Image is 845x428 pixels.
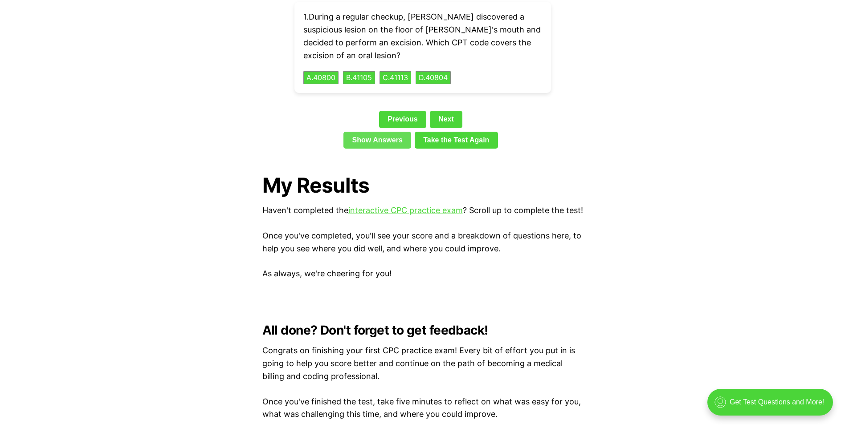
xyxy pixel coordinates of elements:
a: Take the Test Again [415,132,498,149]
p: As always, we're cheering for you! [262,267,583,280]
button: C.41113 [380,71,411,85]
p: Haven't completed the ? Scroll up to complete the test! [262,204,583,217]
iframe: portal-trigger [700,384,845,428]
h1: My Results [262,174,583,197]
p: Once you've finished the test, take five minutes to reflect on what was easy for you, what was ch... [262,396,583,421]
a: Next [430,111,462,128]
p: 1 . During a regular checkup, [PERSON_NAME] discovered a suspicious lesion on the floor of [PERSO... [303,11,542,62]
h2: All done? Don't forget to get feedback! [262,323,583,337]
p: Congrats on finishing your first CPC practice exam! Every bit of effort you put in is going to he... [262,344,583,383]
a: Show Answers [343,132,411,149]
a: interactive CPC practice exam [348,206,463,215]
button: B.41105 [343,71,375,85]
button: A.40800 [303,71,339,85]
button: D.40804 [416,71,451,85]
p: Once you've completed, you'll see your score and a breakdown of questions here, to help you see w... [262,230,583,255]
a: Previous [379,111,426,128]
